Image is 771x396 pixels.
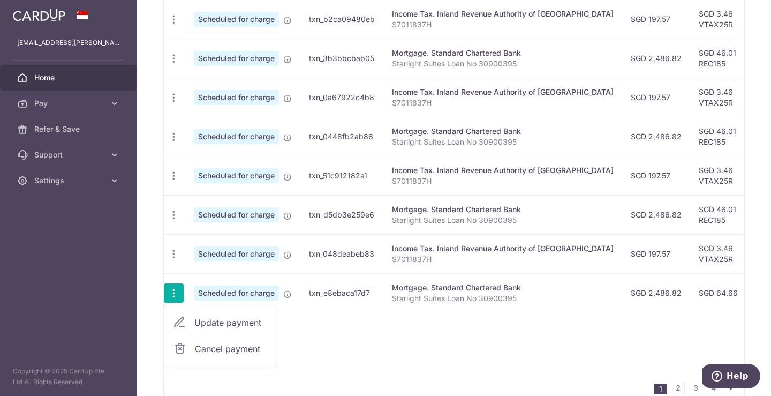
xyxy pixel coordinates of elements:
[392,126,614,137] div: Mortgage. Standard Chartered Bank
[300,195,383,234] td: txn_d5db3e259e6
[392,243,614,254] div: Income Tax. Inland Revenue Authority of [GEOGRAPHIC_DATA]
[689,382,702,394] a: 3
[392,87,614,98] div: Income Tax. Inland Revenue Authority of [GEOGRAPHIC_DATA]
[622,156,690,195] td: SGD 197.57
[300,273,383,312] td: txn_e8ebaca17d7
[34,124,105,135] span: Refer & Save
[194,246,279,261] span: Scheduled for charge
[671,382,684,394] a: 2
[194,168,279,183] span: Scheduled for charge
[392,98,614,108] p: S7011837H
[702,364,760,391] iframe: Opens a widget where you can find more information
[300,234,383,273] td: txn_048deabeb83
[392,204,614,215] div: Mortgage. Standard Chartered Bank
[622,195,690,234] td: SGD 2,486.82
[34,150,105,160] span: Support
[654,384,667,394] li: 1
[622,234,690,273] td: SGD 197.57
[17,38,120,48] p: [EMAIL_ADDRESS][PERSON_NAME][DOMAIN_NAME]
[690,273,760,312] td: SGD 64.66
[690,117,760,156] td: SGD 46.01 REC185
[300,78,383,117] td: txn_0a67922c4b8
[194,129,279,144] span: Scheduled for charge
[392,254,614,265] p: S7011837H
[690,39,760,78] td: SGD 46.01 REC185
[392,165,614,176] div: Income Tax. Inland Revenue Authority of [GEOGRAPHIC_DATA]
[392,19,614,30] p: S7011837H
[622,78,690,117] td: SGD 197.57
[622,117,690,156] td: SGD 2,486.82
[622,273,690,312] td: SGD 2,486.82
[392,9,614,19] div: Income Tax. Inland Revenue Authority of [GEOGRAPHIC_DATA]
[34,98,105,109] span: Pay
[392,215,614,226] p: Starlight Suites Loan No 30900395
[690,234,760,273] td: SGD 3.46 VTAX25R
[392,58,614,69] p: Starlight Suites Loan No 30900395
[194,51,279,66] span: Scheduled for charge
[690,195,760,234] td: SGD 46.01 REC185
[194,90,279,105] span: Scheduled for charge
[690,78,760,117] td: SGD 3.46 VTAX25R
[622,39,690,78] td: SGD 2,486.82
[690,156,760,195] td: SGD 3.46 VTAX25R
[194,286,279,301] span: Scheduled for charge
[392,293,614,304] p: Starlight Suites Loan No 30900395
[392,176,614,186] p: S7011837H
[34,175,105,186] span: Settings
[300,117,383,156] td: txn_0448fb2ab86
[300,39,383,78] td: txn_3b3bbcbab05
[194,12,279,27] span: Scheduled for charge
[13,9,65,21] img: CardUp
[392,48,614,58] div: Mortgage. Standard Chartered Bank
[300,156,383,195] td: txn_51c912182a1
[194,207,279,222] span: Scheduled for charge
[392,137,614,147] p: Starlight Suites Loan No 30900395
[34,72,105,83] span: Home
[392,282,614,293] div: Mortgage. Standard Chartered Bank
